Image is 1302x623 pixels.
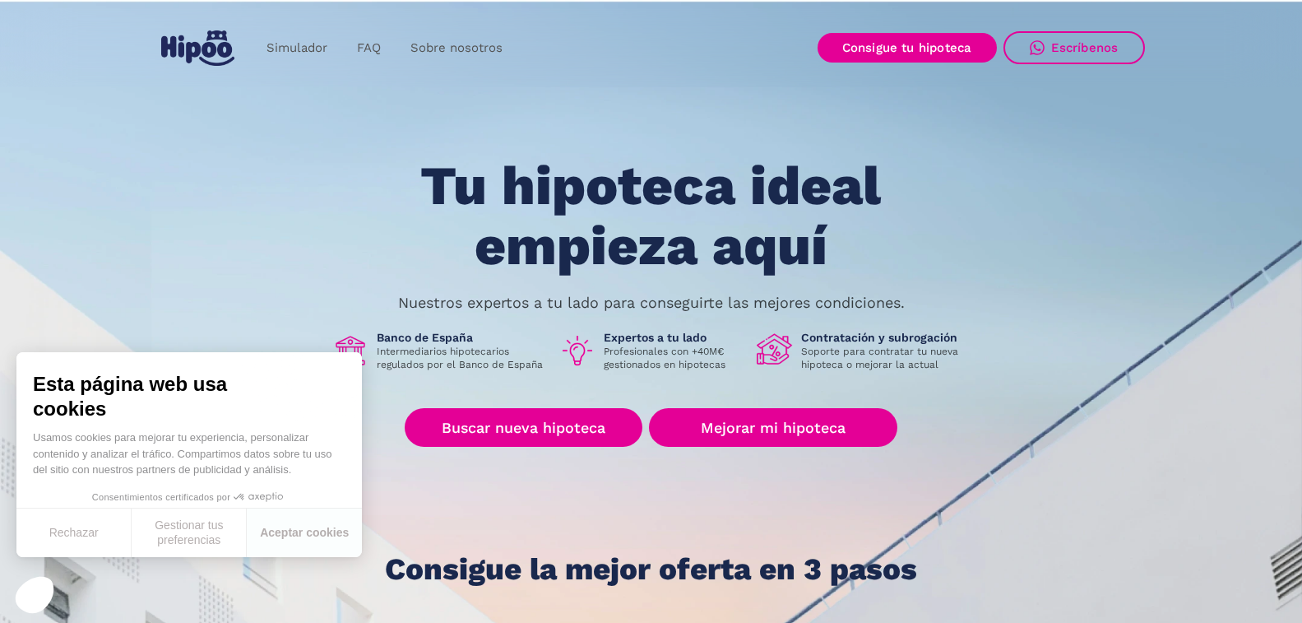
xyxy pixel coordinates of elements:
a: Escríbenos [1003,31,1145,64]
p: Profesionales con +40M€ gestionados en hipotecas [604,345,744,371]
a: Consigue tu hipoteca [818,33,997,63]
h1: Banco de España [377,330,546,345]
a: Simulador [252,32,342,64]
p: Intermediarios hipotecarios regulados por el Banco de España [377,345,546,371]
p: Soporte para contratar tu nueva hipoteca o mejorar la actual [801,345,971,371]
a: FAQ [342,32,396,64]
a: Buscar nueva hipoteca [405,408,642,447]
a: Sobre nosotros [396,32,517,64]
h1: Expertos a tu lado [604,330,744,345]
div: Escríbenos [1051,40,1119,55]
h1: Tu hipoteca ideal empieza aquí [339,156,962,276]
h1: Consigue la mejor oferta en 3 pasos [385,553,917,586]
p: Nuestros expertos a tu lado para conseguirte las mejores condiciones. [398,296,905,309]
a: home [158,24,239,72]
a: Mejorar mi hipoteca [649,408,897,447]
h1: Contratación y subrogación [801,330,971,345]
